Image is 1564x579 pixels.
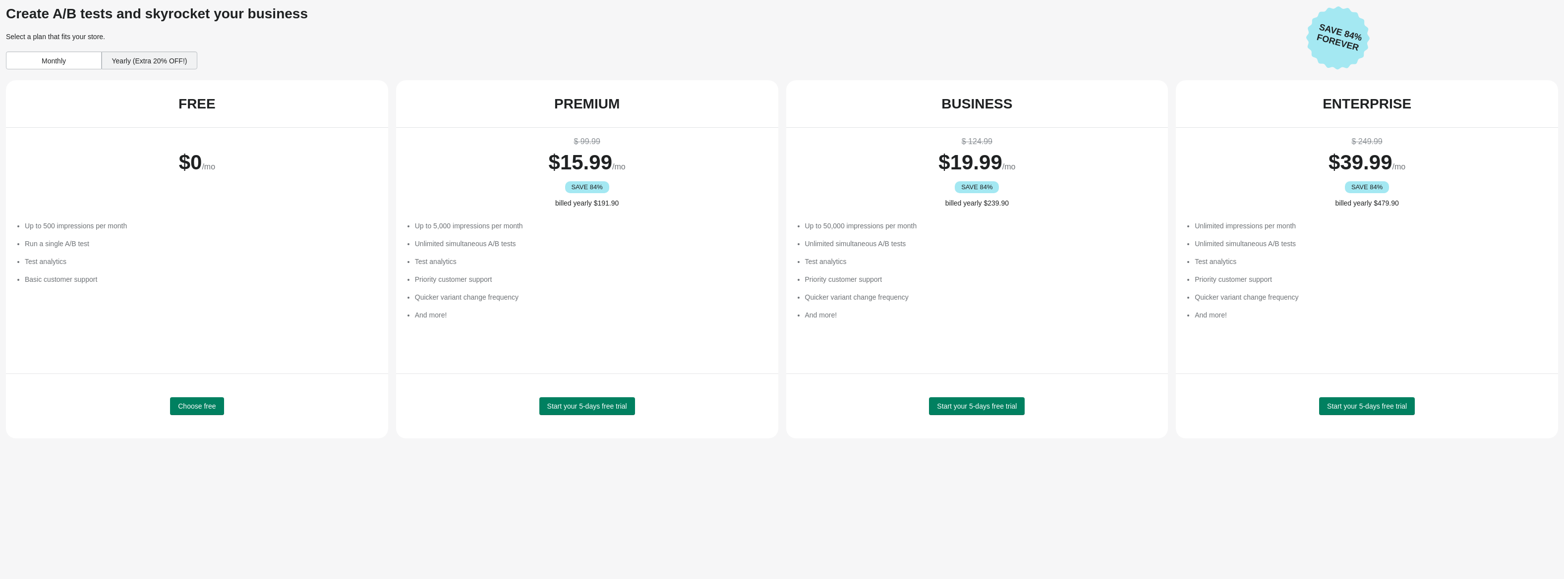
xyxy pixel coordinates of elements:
li: And more! [1195,310,1548,320]
li: Up to 500 impressions per month [25,221,378,231]
li: Quicker variant change frequency [415,292,768,302]
div: Select a plan that fits your store. [6,32,1298,42]
li: Unlimited impressions per month [1195,221,1548,231]
img: Save 84% Forever [1306,6,1370,70]
button: Start your 5-days free trial [1319,397,1415,415]
div: ENTERPRISE [1323,96,1411,112]
div: Monthly [6,52,102,69]
li: Run a single A/B test [25,239,378,249]
li: Unlimited simultaneous A/B tests [415,239,768,249]
div: BUSINESS [941,96,1012,112]
span: Choose free [178,402,216,410]
span: /mo [202,162,215,171]
li: Up to 5,000 impressions per month [415,221,768,231]
li: Priority customer support [415,274,768,284]
li: Test analytics [415,257,768,266]
li: Test analytics [805,257,1159,266]
span: $ 0 [179,151,202,174]
div: FREE [178,96,216,112]
li: Priority customer support [805,274,1159,284]
span: /mo [1002,162,1016,171]
span: $ 19.99 [938,151,1002,174]
div: Create A/B tests and skyrocket your business [6,6,1298,22]
div: billed yearly $191.90 [406,198,768,208]
li: Unlimited simultaneous A/B tests [1195,239,1548,249]
li: Quicker variant change frequency [805,292,1159,302]
div: billed yearly $239.90 [796,198,1159,208]
div: $ 249.99 [1186,136,1548,148]
li: Test analytics [25,257,378,266]
span: Save 84% Forever [1309,20,1369,55]
div: $ 124.99 [796,136,1159,148]
span: Start your 5-days free trial [1327,402,1407,410]
div: SAVE 84% [1345,181,1389,193]
span: Start your 5-days free trial [547,402,627,410]
span: $ 15.99 [549,151,612,174]
li: And more! [805,310,1159,320]
li: Test analytics [1195,257,1548,266]
button: Start your 5-days free trial [539,397,635,415]
li: Unlimited simultaneous A/B tests [805,239,1159,249]
div: Yearly (Extra 20% OFF!) [102,52,197,69]
span: /mo [1392,162,1406,171]
li: Quicker variant change frequency [1195,292,1548,302]
span: Start your 5-days free trial [937,402,1017,410]
li: Up to 50,000 impressions per month [805,221,1159,231]
span: /mo [612,162,626,171]
button: Choose free [170,397,224,415]
div: SAVE 84% [955,181,999,193]
li: Priority customer support [1195,274,1548,284]
div: SAVE 84% [565,181,609,193]
div: $ 99.99 [406,136,768,148]
li: Basic customer support [25,274,378,284]
li: And more! [415,310,768,320]
span: $ 39.99 [1329,151,1392,174]
button: Start your 5-days free trial [929,397,1025,415]
div: PREMIUM [554,96,620,112]
div: billed yearly $479.90 [1186,198,1548,208]
iframe: chat widget [10,539,42,569]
